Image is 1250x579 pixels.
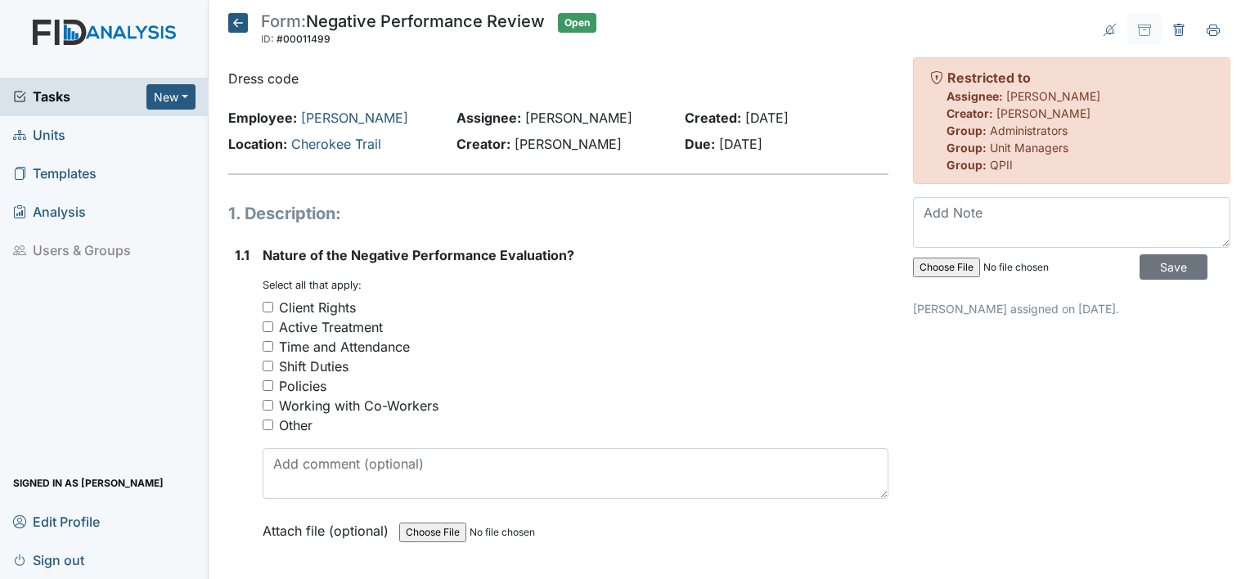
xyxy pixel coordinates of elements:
[279,337,410,357] div: Time and Attendance
[558,13,596,33] span: Open
[913,300,1230,317] p: [PERSON_NAME] assigned on [DATE].
[279,376,326,396] div: Policies
[946,123,987,137] strong: Group:
[13,470,164,496] span: Signed in as [PERSON_NAME]
[261,33,274,45] span: ID:
[525,110,632,126] span: [PERSON_NAME]
[1006,89,1100,103] span: [PERSON_NAME]
[990,158,1013,172] span: QPII
[946,141,987,155] strong: Group:
[263,420,273,430] input: Other
[263,380,273,391] input: Policies
[261,13,545,49] div: Negative Performance Review
[13,200,86,225] span: Analysis
[279,317,383,337] div: Active Treatment
[990,123,1068,137] span: Administrators
[990,141,1068,155] span: Unit Managers
[228,201,888,226] h1: 1. Description:
[146,84,196,110] button: New
[277,33,330,45] span: #00011499
[228,110,297,126] strong: Employee:
[685,110,741,126] strong: Created:
[261,11,306,31] span: Form:
[13,509,100,534] span: Edit Profile
[279,415,312,435] div: Other
[1140,254,1207,280] input: Save
[279,357,348,376] div: Shift Duties
[263,321,273,332] input: Active Treatment
[685,136,715,152] strong: Due:
[291,136,381,152] a: Cherokee Trail
[456,136,510,152] strong: Creator:
[456,110,521,126] strong: Assignee:
[279,396,438,415] div: Working with Co-Workers
[263,361,273,371] input: Shift Duties
[947,70,1031,86] strong: Restricted to
[946,106,993,120] strong: Creator:
[228,136,287,152] strong: Location:
[946,158,987,172] strong: Group:
[263,279,362,291] small: Select all that apply:
[515,136,622,152] span: [PERSON_NAME]
[13,161,97,186] span: Templates
[13,87,146,106] a: Tasks
[946,89,1003,103] strong: Assignee:
[719,136,762,152] span: [DATE]
[745,110,789,126] span: [DATE]
[263,302,273,312] input: Client Rights
[228,69,888,88] p: Dress code
[301,110,408,126] a: [PERSON_NAME]
[13,123,65,148] span: Units
[279,298,356,317] div: Client Rights
[996,106,1090,120] span: [PERSON_NAME]
[263,247,574,263] span: Nature of the Negative Performance Evaluation?
[263,400,273,411] input: Working with Co-Workers
[263,341,273,352] input: Time and Attendance
[13,547,84,572] span: Sign out
[263,512,395,541] label: Attach file (optional)
[235,245,250,265] label: 1.1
